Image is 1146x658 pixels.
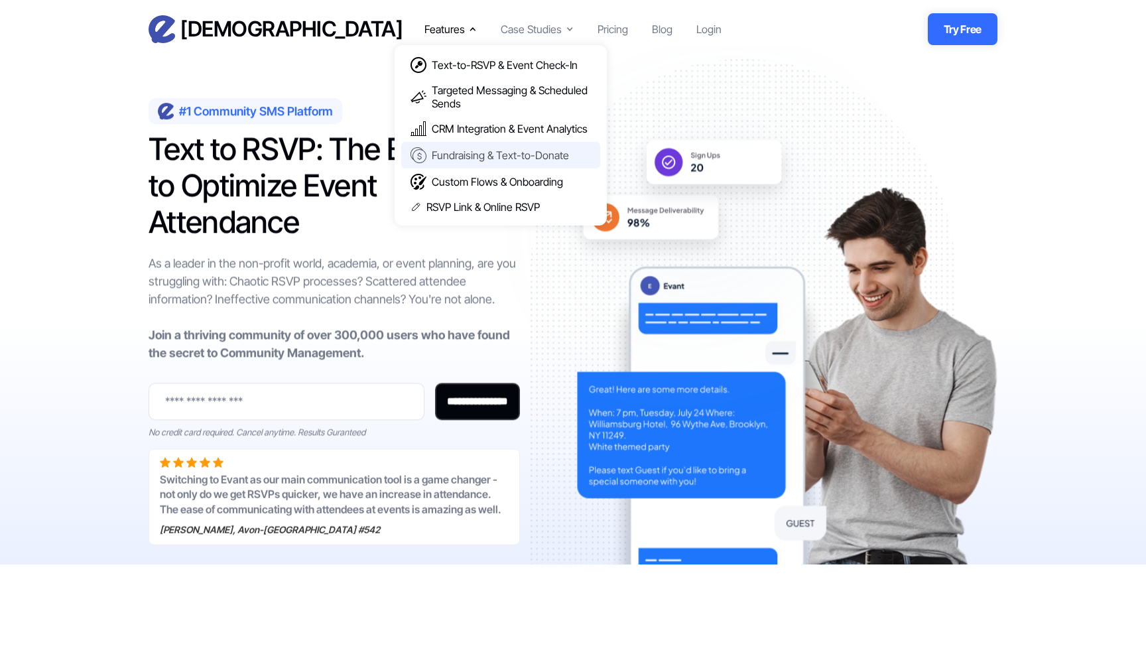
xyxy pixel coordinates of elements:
a: Fundraising & Text-to-Donate [401,142,600,168]
a: Blog [652,21,672,37]
a: Targeted Messaging & Scheduled Sends [401,78,600,115]
h1: Text to RSVP: The Best Way to Optimize Event Attendance [149,131,520,241]
div: Targeted Messaging & Scheduled Sends [432,84,591,110]
a: Try Free [928,13,997,45]
div: RSVP Link & Online RSVP [426,200,540,214]
div: Custom Flows & Onboarding [432,175,563,188]
div: Fundraising & Text-to-Donate [432,149,569,162]
div: [PERSON_NAME], Avon-[GEOGRAPHIC_DATA] #542 [160,523,509,537]
a: Custom Flows & Onboarding [401,168,600,195]
p: Switching to Evant as our main communication tool is a game changer - not only do we get RSVPs qu... [160,472,509,517]
form: Email Form 2 [149,383,520,438]
div: #1 Community SMS Platform [179,103,333,119]
div: No credit card required. Cancel anytime. Results Guranteed [149,425,520,438]
a: RSVP Link & Online RSVP [401,195,600,219]
a: home [149,15,403,43]
a: Text-to-RSVP & Event Check-In [401,52,600,78]
div: Text-to-RSVP & Event Check-In [432,58,578,72]
div: Case Studies [501,21,574,37]
div: As a leader in the non-profit world, academia, or event planning, are you struggling with: Chaoti... [149,254,520,362]
strong: Join a thriving community of over 300,000 users who have found the secret to Community Management. [149,328,510,360]
div: CRM Integration & Event Analytics [432,122,588,135]
a: Pricing [598,21,628,37]
div: Features [424,21,477,37]
a: Login [696,21,722,37]
h3: [DEMOGRAPHIC_DATA] [180,16,403,42]
div: Case Studies [501,21,562,37]
nav: Features [395,38,607,226]
strong: Try Free [944,23,982,36]
a: CRM Integration & Event Analytics [401,115,600,142]
div: Features [424,21,465,37]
